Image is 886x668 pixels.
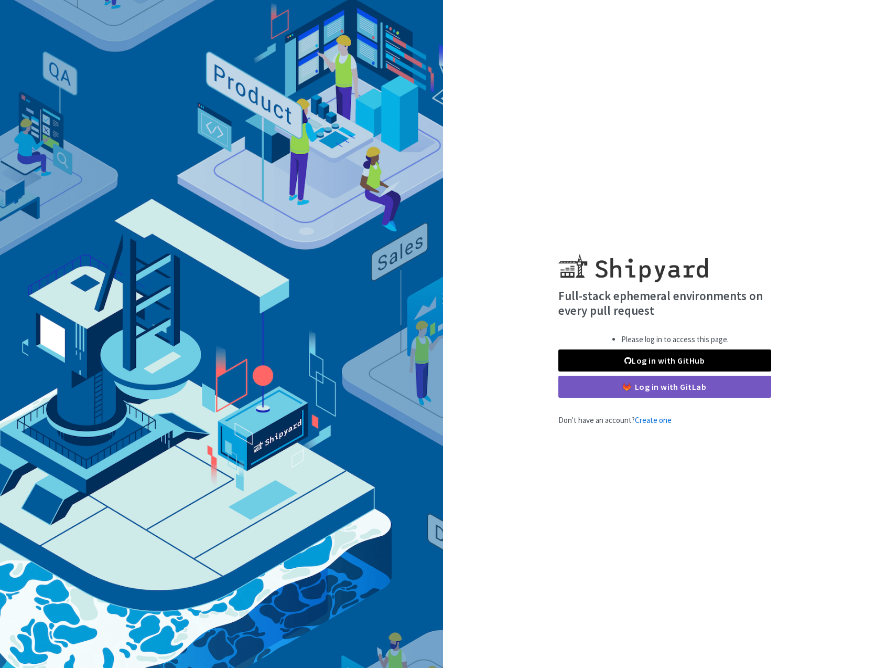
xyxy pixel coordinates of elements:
[558,241,708,282] img: Shipyard logo
[623,383,631,391] img: gitlab-color.svg
[558,376,771,398] a: Log in with GitLab
[621,334,729,346] li: Please log in to access this page.
[558,349,771,372] a: Log in with GitHub
[635,415,672,425] a: Create one
[558,289,771,317] h4: Full-stack ephemeral environments on every pull request
[558,415,672,425] span: Don't have an account?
